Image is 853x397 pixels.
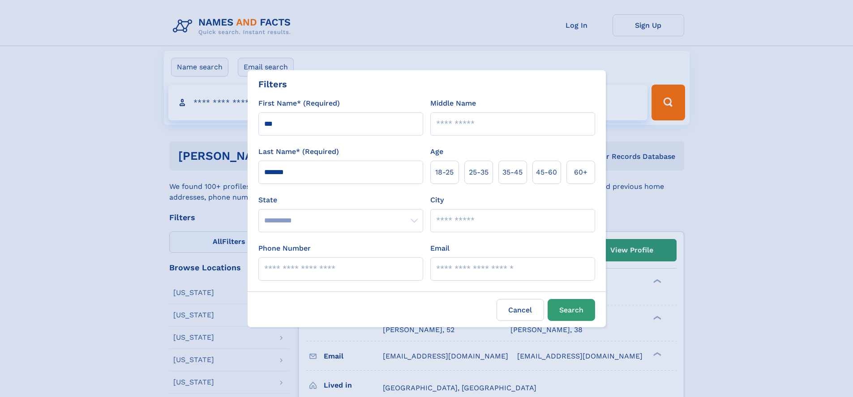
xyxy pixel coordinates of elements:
[258,195,423,205] label: State
[435,167,454,178] span: 18‑25
[536,167,557,178] span: 45‑60
[548,299,595,321] button: Search
[430,195,444,205] label: City
[258,146,339,157] label: Last Name* (Required)
[430,146,443,157] label: Age
[430,243,450,254] label: Email
[430,98,476,109] label: Middle Name
[258,77,287,91] div: Filters
[574,167,587,178] span: 60+
[469,167,489,178] span: 25‑35
[497,299,544,321] label: Cancel
[258,98,340,109] label: First Name* (Required)
[258,243,311,254] label: Phone Number
[502,167,523,178] span: 35‑45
